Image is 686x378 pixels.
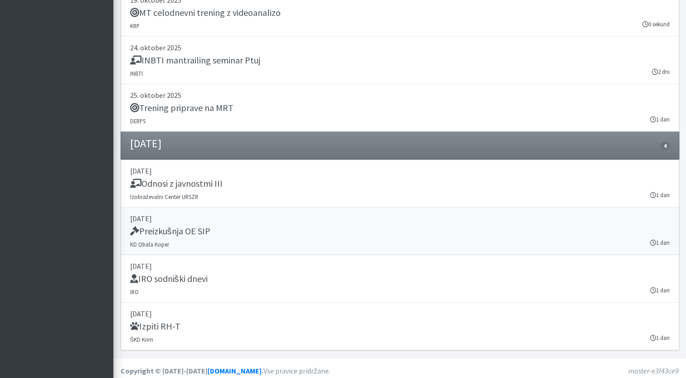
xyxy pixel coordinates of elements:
[628,366,679,375] em: master-e3f43ce9
[130,102,234,113] h5: Trening priprave na MRT
[130,117,146,125] small: DERPS
[130,7,281,18] h5: MT celodnevni trening z videoanalizo
[650,191,670,199] small: 1 dan
[121,160,679,208] a: [DATE] Odnosi z javnostmi III Izobraževalni Center URSZR 1 dan
[121,84,679,132] a: 25. oktober 2025 Trening priprave na MRT DERPS 1 dan
[130,55,260,66] h5: INBTI mantrailing seminar Ptuj
[130,137,161,150] h4: [DATE]
[208,366,262,375] a: [DOMAIN_NAME]
[121,37,679,84] a: 24. oktober 2025 INBTI mantrailing seminar Ptuj INBTI 2 dni
[650,238,670,247] small: 1 dan
[642,20,670,29] small: 0 sekund
[121,366,263,375] strong: Copyright © [DATE]-[DATE] .
[130,261,670,271] p: [DATE]
[130,70,143,77] small: INBTI
[130,90,670,101] p: 25. oktober 2025
[652,68,670,76] small: 2 dni
[121,303,679,350] a: [DATE] Izpiti RH-T ŠKD Krim 1 dan
[130,178,223,189] h5: Odnosi z javnostmi III
[660,142,669,150] span: 4
[130,213,670,224] p: [DATE]
[130,273,208,284] h5: IRO sodniški dnevi
[130,321,180,332] h5: Izpiti RH-T
[130,336,154,343] small: ŠKD Krim
[121,255,679,303] a: [DATE] IRO sodniški dnevi IRO 1 dan
[130,193,198,200] small: Izobraževalni Center URSZR
[130,308,670,319] p: [DATE]
[130,288,139,296] small: IRO
[130,42,670,53] p: 24. oktober 2025
[650,334,670,342] small: 1 dan
[130,22,140,29] small: KRP
[130,226,210,237] h5: Preizkušnja OE SIP
[130,241,169,248] small: KD Obala Koper
[121,208,679,255] a: [DATE] Preizkušnja OE SIP KD Obala Koper 1 dan
[130,165,670,176] p: [DATE]
[650,286,670,295] small: 1 dan
[650,115,670,124] small: 1 dan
